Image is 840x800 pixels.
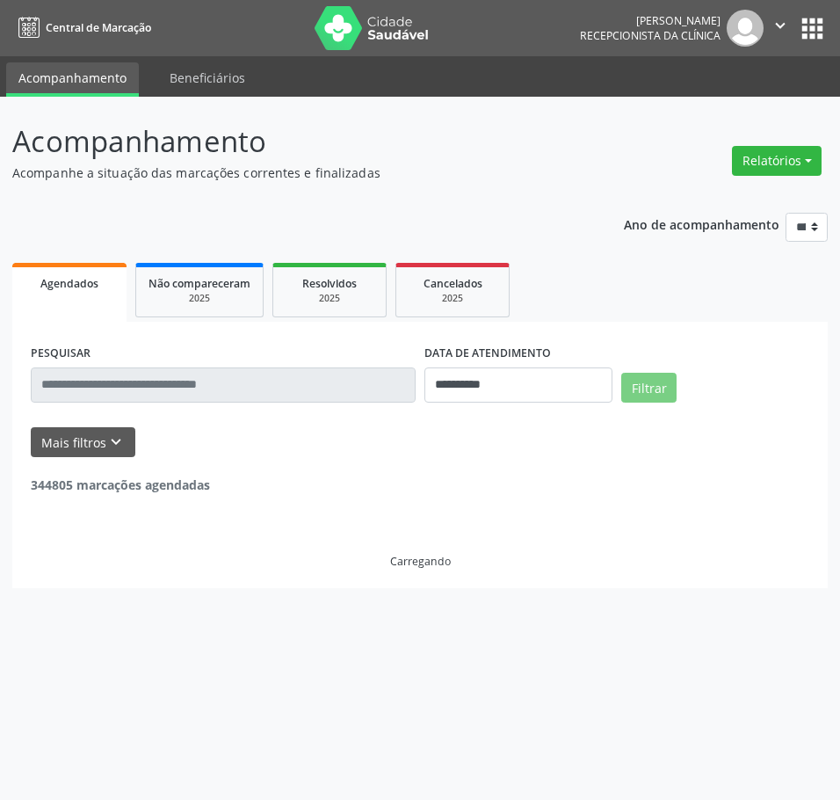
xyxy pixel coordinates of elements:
[12,164,583,182] p: Acompanhe a situação das marcações correntes e finalizadas
[31,340,91,367] label: PESQUISAR
[580,28,721,43] span: Recepcionista da clínica
[409,292,496,305] div: 2025
[31,427,135,458] button: Mais filtroskeyboard_arrow_down
[302,276,357,291] span: Resolvidos
[12,13,151,42] a: Central de Marcação
[106,433,126,452] i: keyboard_arrow_down
[580,13,721,28] div: [PERSON_NAME]
[46,20,151,35] span: Central de Marcação
[771,16,790,35] i: 
[286,292,373,305] div: 2025
[624,213,779,235] p: Ano de acompanhamento
[6,62,139,97] a: Acompanhamento
[12,120,583,164] p: Acompanhamento
[424,340,551,367] label: DATA DE ATENDIMENTO
[157,62,257,93] a: Beneficiários
[424,276,482,291] span: Cancelados
[148,292,250,305] div: 2025
[148,276,250,291] span: Não compareceram
[797,13,828,44] button: apps
[621,373,677,403] button: Filtrar
[40,276,98,291] span: Agendados
[727,10,764,47] img: img
[764,10,797,47] button: 
[31,476,210,493] strong: 344805 marcações agendadas
[390,554,451,569] div: Carregando
[732,146,822,176] button: Relatórios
